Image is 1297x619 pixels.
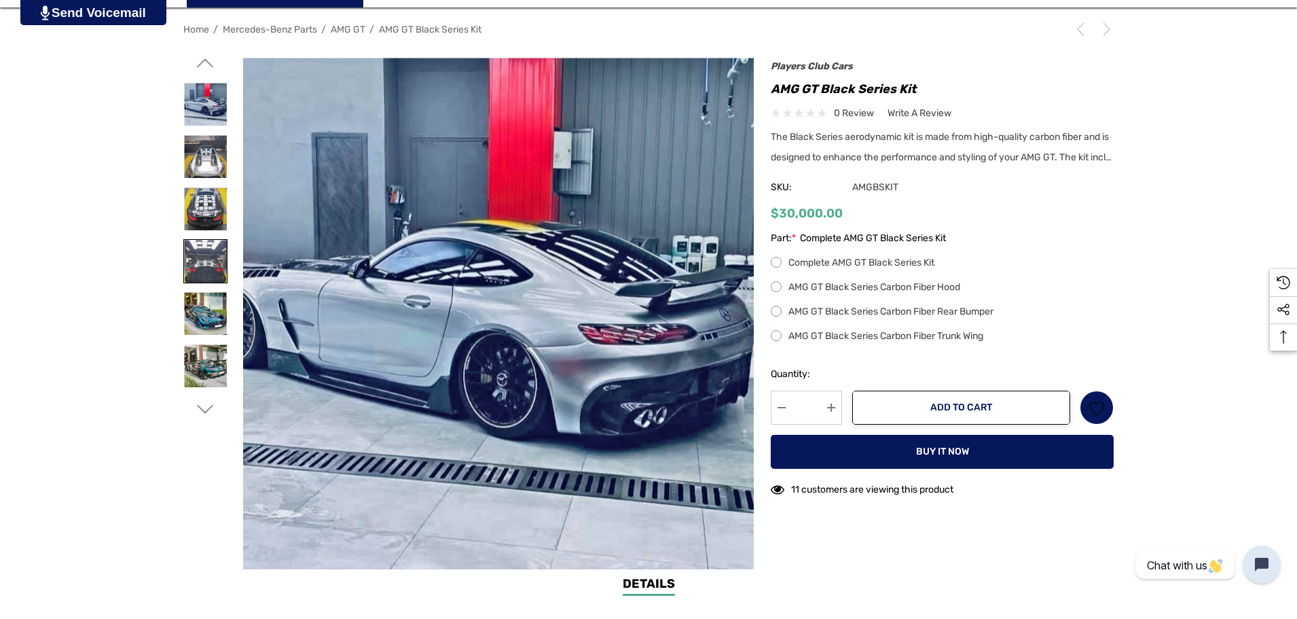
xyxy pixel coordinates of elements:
[771,78,1114,100] h1: AMG GT Black Series Kit
[771,178,839,197] span: SKU:
[771,435,1114,469] button: Buy it now
[223,24,317,35] a: Mercedes-Benz Parts
[1277,303,1290,317] svg: Social Media
[834,105,874,122] span: 0 review
[771,328,1114,344] label: AMG GT Black Series Carbon Fiber Trunk Wing
[771,206,843,221] span: $30,000.00
[184,135,227,178] img: AMG GT Black Series Body Kit
[184,83,227,126] img: AMG GT Black Series Body Kit
[331,24,365,35] a: AMG GT
[800,230,946,247] span: Complete AMG GT Black Series Kit
[1080,391,1114,425] a: Wish List
[184,344,227,387] img: AMG GT Black Series Body Kit
[771,60,853,72] a: Players Club Cars
[771,255,1114,271] label: Complete AMG GT Black Series Kit
[41,5,50,20] img: PjwhLS0gR2VuZXJhdG9yOiBHcmF2aXQuaW8gLS0+PHN2ZyB4bWxucz0iaHR0cDovL3d3dy53My5vcmcvMjAwMC9zdmciIHhtb...
[1095,22,1114,36] a: Next
[771,131,1112,163] span: The Black Series aerodynamic kit is made from high-quality carbon fiber and is designed to enhanc...
[197,54,214,71] svg: Go to slide 1 of 5
[839,178,898,197] span: AMGBSKIT
[184,292,227,335] img: AMG GT Black Series Body Kit
[1089,400,1105,416] svg: Wish List
[184,240,227,283] img: AMG GT Black Series Body Kit
[623,575,675,596] a: Details
[888,105,951,122] a: Write a Review
[1074,22,1093,36] a: Previous
[771,477,953,498] div: 11 customers are viewing this product
[888,107,951,120] span: Write a Review
[1277,276,1290,289] svg: Recently Viewed
[1270,330,1297,344] svg: Top
[183,24,209,35] a: Home
[197,401,214,418] svg: Go to slide 3 of 5
[184,188,227,230] img: AMG GT Black Series Body Kit
[771,366,842,383] label: Quantity:
[183,18,1114,41] nav: Breadcrumb
[852,391,1070,425] button: Add to Cart
[771,230,1114,247] label: Part:
[771,279,1114,296] label: AMG GT Black Series Carbon Fiber Hood
[379,24,481,35] a: AMG GT Black Series Kit
[771,304,1114,320] label: AMG GT Black Series Carbon Fiber Rear Bumper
